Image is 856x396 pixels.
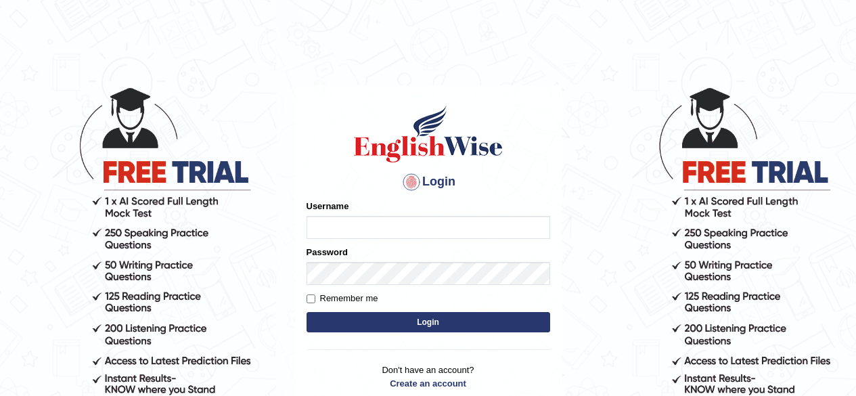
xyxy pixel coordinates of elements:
[351,104,505,164] img: Logo of English Wise sign in for intelligent practice with AI
[307,246,348,259] label: Password
[307,377,550,390] a: Create an account
[307,312,550,332] button: Login
[307,200,349,213] label: Username
[307,294,315,303] input: Remember me
[307,292,378,305] label: Remember me
[307,171,550,193] h4: Login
